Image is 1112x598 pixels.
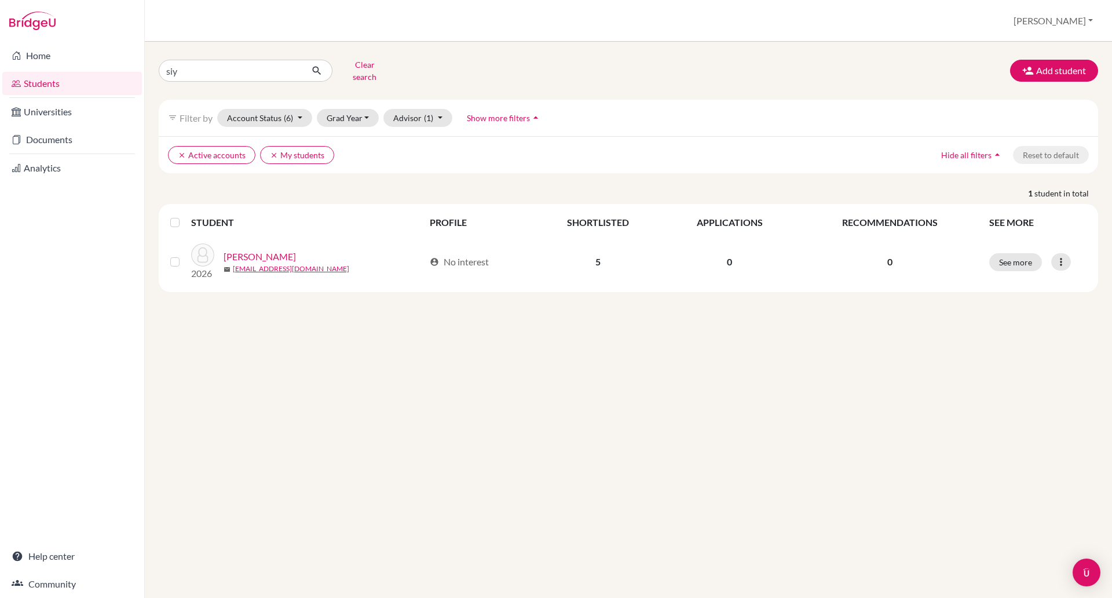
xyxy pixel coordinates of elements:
a: Home [2,44,142,67]
span: (1) [424,113,433,123]
button: clearMy students [260,146,334,164]
span: Show more filters [467,113,530,123]
i: clear [178,151,186,159]
span: account_circle [430,257,439,267]
th: SHORTLISTED [534,209,662,236]
a: [EMAIL_ADDRESS][DOMAIN_NAME] [233,264,349,274]
strong: 1 [1028,187,1034,199]
a: Analytics [2,156,142,180]
button: See more [989,253,1042,271]
th: STUDENT [191,209,423,236]
button: Hide all filtersarrow_drop_up [931,146,1013,164]
button: Reset to default [1013,146,1089,164]
button: Advisor(1) [383,109,452,127]
div: No interest [430,255,489,269]
a: Documents [2,128,142,151]
span: student in total [1034,187,1098,199]
button: Show more filtersarrow_drop_up [457,109,551,127]
td: 5 [534,236,662,287]
i: arrow_drop_up [992,149,1003,161]
img: Bridge-U [9,12,56,30]
button: clearActive accounts [168,146,255,164]
th: SEE MORE [982,209,1093,236]
button: Account Status(6) [217,109,312,127]
a: Universities [2,100,142,123]
span: Filter by [180,112,213,123]
button: Add student [1010,60,1098,82]
p: 0 [804,255,975,269]
td: 0 [662,236,797,287]
div: Open Intercom Messenger [1073,559,1100,586]
th: APPLICATIONS [662,209,797,236]
th: RECOMMENDATIONS [798,209,982,236]
input: Find student by name... [159,60,302,82]
th: PROFILE [423,209,534,236]
span: Hide all filters [941,150,992,160]
span: (6) [284,113,293,123]
a: Community [2,573,142,596]
a: Help center [2,545,142,568]
a: [PERSON_NAME] [224,250,296,264]
img: Spirea, Sofia Maria [191,243,214,267]
a: Students [2,72,142,95]
button: [PERSON_NAME] [1008,10,1098,32]
span: mail [224,266,231,273]
button: Clear search [332,56,397,86]
i: clear [270,151,278,159]
button: Grad Year [317,109,379,127]
p: 2026 [191,267,214,280]
i: arrow_drop_up [530,112,542,123]
i: filter_list [168,113,177,122]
